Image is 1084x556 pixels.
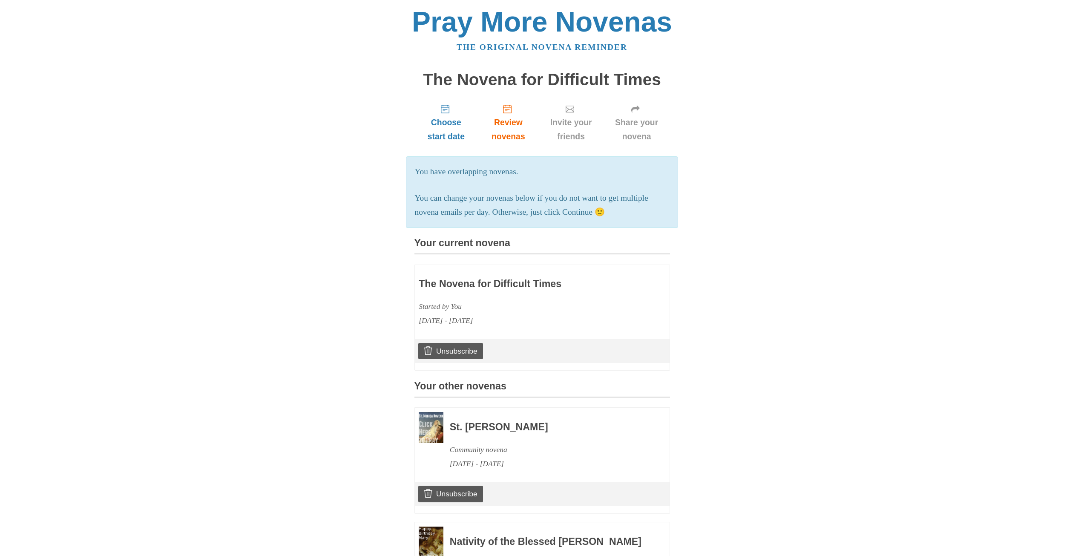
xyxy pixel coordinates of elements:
p: You can change your novenas below if you do not want to get multiple novena emails per day. Other... [415,191,670,219]
a: Review novenas [478,97,538,148]
a: Share your novena [604,97,670,148]
a: Unsubscribe [418,343,483,359]
h1: The Novena for Difficult Times [414,71,670,89]
div: Community novena [450,443,647,457]
a: The original novena reminder [457,43,627,52]
span: Invite your friends [547,115,595,144]
a: Invite your friends [539,97,604,148]
h3: Your current novena [414,238,670,254]
p: You have overlapping novenas. [415,165,670,179]
h3: St. [PERSON_NAME] [450,422,647,433]
h3: Your other novenas [414,381,670,398]
span: Review novenas [486,115,530,144]
div: [DATE] - [DATE] [450,457,647,471]
h3: The Novena for Difficult Times [419,279,615,290]
a: Unsubscribe [418,486,483,502]
span: Choose start date [423,115,470,144]
a: Pray More Novenas [412,6,672,37]
a: Choose start date [414,97,478,148]
div: [DATE] - [DATE] [419,314,615,328]
img: Novena image [419,412,443,443]
h3: Nativity of the Blessed [PERSON_NAME] [450,536,647,547]
span: Share your novena [612,115,661,144]
div: Started by You [419,300,615,314]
